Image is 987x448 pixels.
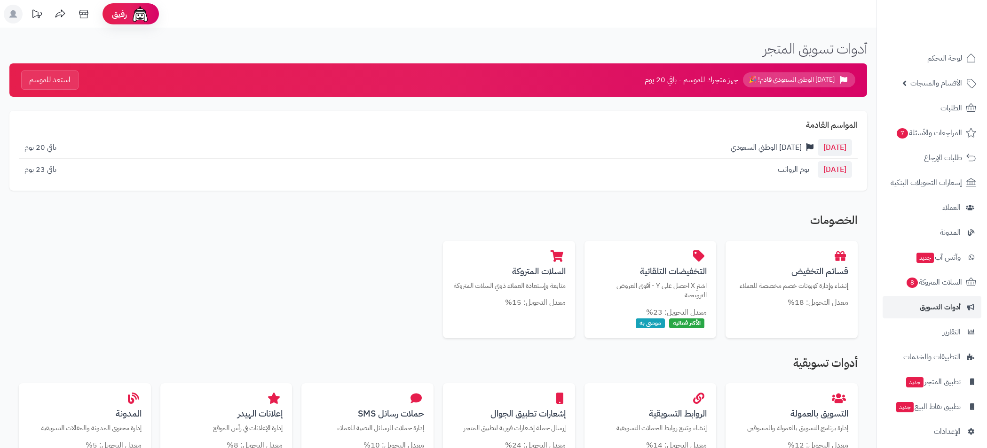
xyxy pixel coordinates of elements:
img: logo-2.png [923,12,978,31]
h3: المدونة [28,409,142,418]
h2: أدوات تسويقية [19,357,858,374]
a: أدوات التسويق [883,296,981,318]
a: العملاء [883,196,981,219]
span: جديد [916,253,934,263]
span: الإعدادات [934,425,961,438]
a: تطبيق المتجرجديد [883,371,981,393]
span: [DATE] [818,139,852,156]
p: إدارة برنامج التسويق بالعمولة والمسوقين [735,423,848,433]
span: إشعارات التحويلات البنكية [891,176,962,189]
a: طلبات الإرجاع [883,147,981,169]
a: الإعدادات [883,420,981,443]
span: [DATE] الوطني السعودي قادم! 🎉 [743,72,855,87]
button: استعد للموسم [21,70,79,90]
span: 8 [906,277,918,288]
p: اشترِ X احصل على Y - أقوى العروض الترويجية [594,281,707,300]
span: أدوات التسويق [920,301,961,314]
h3: إشعارات تطبيق الجوال [452,409,566,418]
span: طلبات الإرجاع [924,151,962,164]
span: جديد [896,402,914,412]
p: إدارة الإعلانات في رأس الموقع [170,423,283,433]
a: إشعارات التحويلات البنكية [883,171,981,194]
span: جديد [906,377,924,387]
p: إنشاء وإدارة كوبونات خصم مخصصة للعملاء [735,281,848,291]
span: [DATE] [818,161,852,178]
h3: السلات المتروكة [452,266,566,276]
a: وآتس آبجديد [883,246,981,269]
a: الطلبات [883,97,981,119]
span: موصى به [636,318,665,328]
p: إدارة حملات الرسائل النصية للعملاء [311,423,424,433]
small: معدل التحويل: 15% [505,297,566,308]
span: التقارير [943,325,961,339]
span: الأكثر فعالية [669,318,704,328]
h3: التسويق بالعمولة [735,409,848,418]
small: معدل التحويل: 18% [788,297,848,308]
span: وآتس آب [916,251,961,264]
h2: المواسم القادمة [19,120,858,130]
p: إنشاء وتتبع روابط الحملات التسويقية [594,423,707,433]
p: إدارة محتوى المدونة والمقالات التسويقية [28,423,142,433]
span: الأقسام والمنتجات [910,77,962,90]
span: 7 [896,128,908,139]
span: رفيق [112,8,127,20]
a: السلات المتروكةمتابعة وإستعادة العملاء ذوي السلات المتروكة معدل التحويل: 15% [443,241,575,318]
a: التطبيقات والخدمات [883,346,981,368]
h3: التخفيضات التلقائية [594,266,707,276]
a: تحديثات المنصة [25,5,48,26]
p: إرسال حملة إشعارات فورية لتطبيق المتجر [452,423,566,433]
span: [DATE] الوطني السعودي [731,142,802,153]
a: قسائم التخفيضإنشاء وإدارة كوبونات خصم مخصصة للعملاء معدل التحويل: 18% [726,241,858,318]
p: متابعة وإستعادة العملاء ذوي السلات المتروكة [452,281,566,291]
a: السلات المتروكة8 [883,271,981,294]
span: لوحة التحكم [927,52,962,65]
span: تطبيق نقاط البيع [895,400,961,413]
a: التقارير [883,321,981,343]
h2: الخصومات [19,214,858,231]
h3: قسائم التخفيض [735,266,848,276]
img: ai-face.png [131,5,150,23]
a: المدونة [883,221,981,244]
span: يوم الرواتب [778,164,809,175]
span: التطبيقات والخدمات [903,350,961,363]
small: معدل التحويل: 23% [646,307,707,318]
span: السلات المتروكة [906,276,962,289]
span: تطبيق المتجر [905,375,961,388]
h1: أدوات تسويق المتجر [763,41,867,56]
h3: إعلانات الهيدر [170,409,283,418]
a: تطبيق نقاط البيعجديد [883,395,981,418]
span: الطلبات [940,101,962,115]
span: العملاء [942,201,961,214]
span: المراجعات والأسئلة [896,126,962,139]
h3: الروابط التسويقية [594,409,707,418]
a: التخفيضات التلقائيةاشترِ X احصل على Y - أقوى العروض الترويجية معدل التحويل: 23% الأكثر فعالية موص... [584,241,717,338]
span: جهز متجرك للموسم - باقي 20 يوم [645,75,738,85]
a: المراجعات والأسئلة7 [883,122,981,144]
a: لوحة التحكم [883,47,981,70]
span: باقي 23 يوم [24,164,56,175]
span: باقي 20 يوم [24,142,56,153]
span: المدونة [940,226,961,239]
h3: حملات رسائل SMS [311,409,424,418]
